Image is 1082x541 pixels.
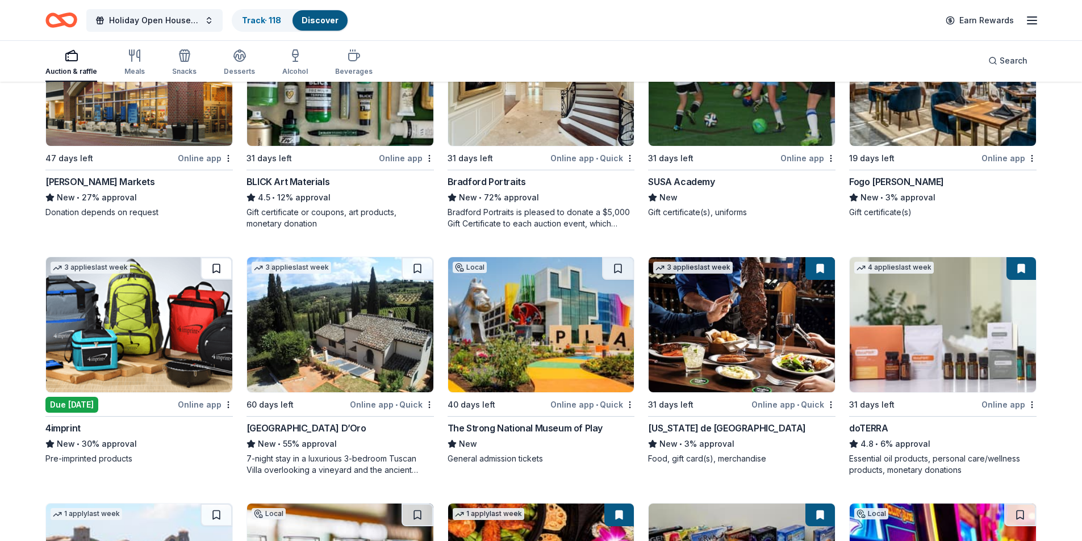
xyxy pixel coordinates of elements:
div: Gift certificate(s), uniforms [648,207,835,218]
img: Image for Texas de Brazil [649,257,835,392]
div: 27% approval [45,191,233,204]
div: 40 days left [448,398,495,412]
div: 55% approval [247,437,434,451]
a: Image for Texas de Brazil3 applieslast week31 days leftOnline app•Quick[US_STATE] de [GEOGRAPHIC_... [648,257,835,464]
div: 19 days left [849,152,895,165]
div: Bradford Portraits is pleased to donate a $5,000 Gift Certificate to each auction event, which in... [448,207,635,229]
div: [GEOGRAPHIC_DATA] D’Oro [247,421,366,435]
a: Image for 4imprint3 applieslast weekDue [DATE]Online app4imprintNew•30% approvalPre-imprinted pro... [45,257,233,464]
div: 1 apply last week [453,508,524,520]
a: Discover [302,15,339,25]
button: Track· 118Discover [232,9,349,32]
span: • [876,439,879,448]
a: Image for Bradford Portraits22 applieslast week31 days leftOnline app•QuickBradford PortraitsNew•... [448,10,635,229]
div: 3 applies last week [653,262,733,274]
div: The Strong National Museum of Play [448,421,603,435]
div: 7-night stay in a luxurious 3-bedroom Tuscan Villa overlooking a vineyard and the ancient walled ... [247,453,434,476]
div: SUSA Academy [648,175,715,188]
div: 31 days left [247,152,292,165]
div: Online app Quick [350,397,434,412]
div: Online app [981,151,1037,165]
button: Snacks [172,44,197,82]
div: 31 days left [648,152,694,165]
div: Food, gift card(s), merchandise [648,453,835,464]
span: New [459,191,477,204]
div: [US_STATE] de [GEOGRAPHIC_DATA] [648,421,806,435]
div: 3 applies last week [51,262,130,274]
span: New [459,437,477,451]
div: Snacks [172,67,197,76]
div: Online app Quick [751,397,835,412]
div: [PERSON_NAME] Markets [45,175,155,188]
div: Fogo [PERSON_NAME] [849,175,944,188]
div: 31 days left [849,398,895,412]
div: 3% approval [648,437,835,451]
a: Track· 118 [242,15,281,25]
div: Meals [124,67,145,76]
span: • [479,193,482,202]
span: • [278,439,281,448]
span: • [272,193,275,202]
div: Alcohol [282,67,308,76]
span: • [77,193,80,202]
div: BLICK Art Materials [247,175,329,188]
span: New [860,191,879,204]
a: Home [45,7,77,33]
div: 12% approval [247,191,434,204]
span: New [659,191,678,204]
a: Image for SUSA AcademyLocal31 days leftOnline appSUSA AcademyNewGift certificate(s), uniforms [648,10,835,218]
span: • [881,193,884,202]
button: Desserts [224,44,255,82]
button: Holiday Open House 2025 [86,9,223,32]
div: Online app [981,397,1037,412]
div: Beverages [335,67,373,76]
span: New [57,191,75,204]
div: Local [252,508,286,519]
div: Desserts [224,67,255,76]
a: Earn Rewards [939,10,1021,31]
div: 4imprint [45,421,81,435]
span: • [77,439,80,448]
div: General admission tickets [448,453,635,464]
span: New [258,437,276,451]
img: Image for The Strong National Museum of Play [448,257,634,392]
div: doTERRA [849,421,888,435]
div: 30% approval [45,437,233,451]
span: 4.5 [258,191,270,204]
span: • [680,439,683,448]
span: Search [1000,54,1027,68]
img: Image for Villa Sogni D’Oro [247,257,433,392]
div: 31 days left [448,152,493,165]
div: Bradford Portraits [448,175,526,188]
a: Image for The Strong National Museum of PlayLocal40 days leftOnline app•QuickThe Strong National ... [448,257,635,464]
div: Online app Quick [550,151,634,165]
a: Image for BLICK Art Materials5 applieslast week31 days leftOnline appBLICK Art Materials4.5•12% a... [247,10,434,229]
div: 47 days left [45,152,93,165]
img: Image for doTERRA [850,257,1036,392]
button: Search [979,49,1037,72]
div: Donation depends on request [45,207,233,218]
span: 4.8 [860,437,874,451]
div: Local [453,262,487,273]
div: 31 days left [648,398,694,412]
button: Alcohol [282,44,308,82]
div: Pre-imprinted products [45,453,233,464]
span: • [797,400,799,409]
button: Beverages [335,44,373,82]
span: Holiday Open House 2025 [109,14,200,27]
span: • [596,154,598,163]
div: 3 applies last week [252,262,331,274]
div: Local [854,508,888,519]
a: Image for Weis Markets47 days leftOnline app[PERSON_NAME] MarketsNew•27% approvalDonation depends... [45,10,233,218]
div: Auction & raffle [45,67,97,76]
span: New [659,437,678,451]
div: Online app Quick [550,397,634,412]
a: Image for doTERRA4 applieslast week31 days leftOnline appdoTERRA4.8•6% approvalEssential oil prod... [849,257,1037,476]
div: Gift certificate(s) [849,207,1037,218]
div: Online app [178,397,233,412]
div: Online app [780,151,835,165]
div: Online app [178,151,233,165]
div: 1 apply last week [51,508,122,520]
div: Online app [379,151,434,165]
a: Image for Villa Sogni D’Oro3 applieslast week60 days leftOnline app•Quick[GEOGRAPHIC_DATA] D’OroN... [247,257,434,476]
